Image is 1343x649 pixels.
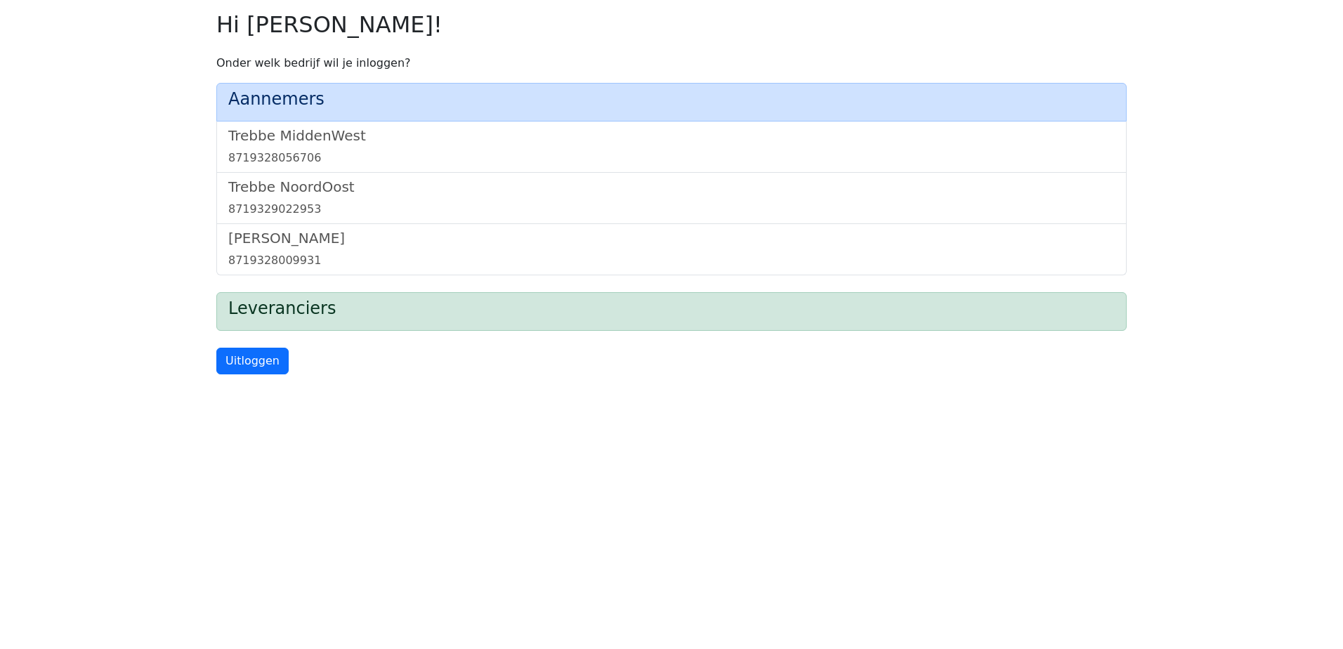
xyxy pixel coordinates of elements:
[228,178,1115,218] a: Trebbe NoordOost8719329022953
[228,127,1115,166] a: Trebbe MiddenWest8719328056706
[216,348,289,374] a: Uitloggen
[228,299,1115,319] h4: Leveranciers
[228,201,1115,218] div: 8719329022953
[216,11,1127,38] h2: Hi [PERSON_NAME]!
[228,150,1115,166] div: 8719328056706
[228,230,1115,269] a: [PERSON_NAME]8719328009931
[216,55,1127,72] p: Onder welk bedrijf wil je inloggen?
[228,89,1115,110] h4: Aannemers
[228,127,1115,144] h5: Trebbe MiddenWest
[228,252,1115,269] div: 8719328009931
[228,230,1115,247] h5: [PERSON_NAME]
[228,178,1115,195] h5: Trebbe NoordOost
